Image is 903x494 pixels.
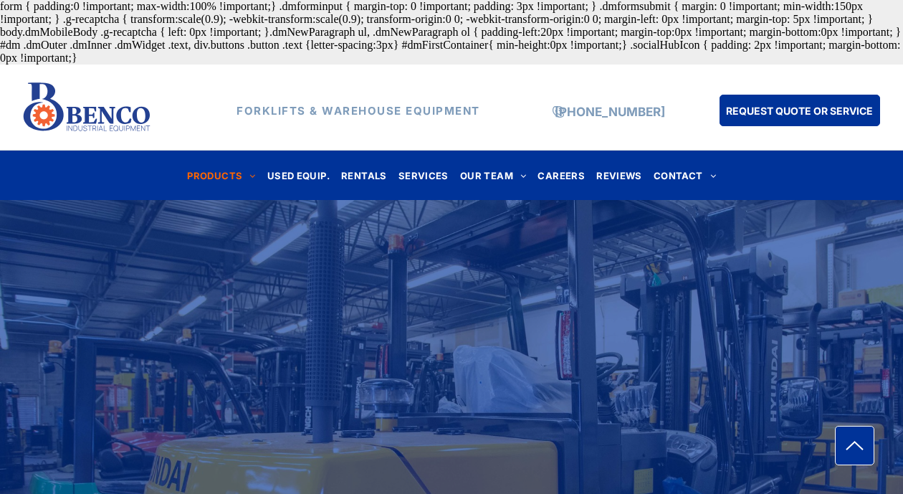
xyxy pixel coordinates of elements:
[648,166,722,185] a: CONTACT
[532,166,591,185] a: CAREERS
[454,166,532,185] a: OUR TEAM
[335,166,393,185] a: RENTALS
[236,104,480,118] strong: FORKLIFTS & WAREHOUSE EQUIPMENT
[726,98,873,124] span: REQUEST QUOTE OR SERVICE
[720,95,880,126] a: REQUEST QUOTE OR SERVICE
[555,105,665,119] a: [PHONE_NUMBER]
[393,166,454,185] a: SERVICES
[181,166,262,185] a: PRODUCTS
[262,166,335,185] a: USED EQUIP.
[591,166,648,185] a: REVIEWS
